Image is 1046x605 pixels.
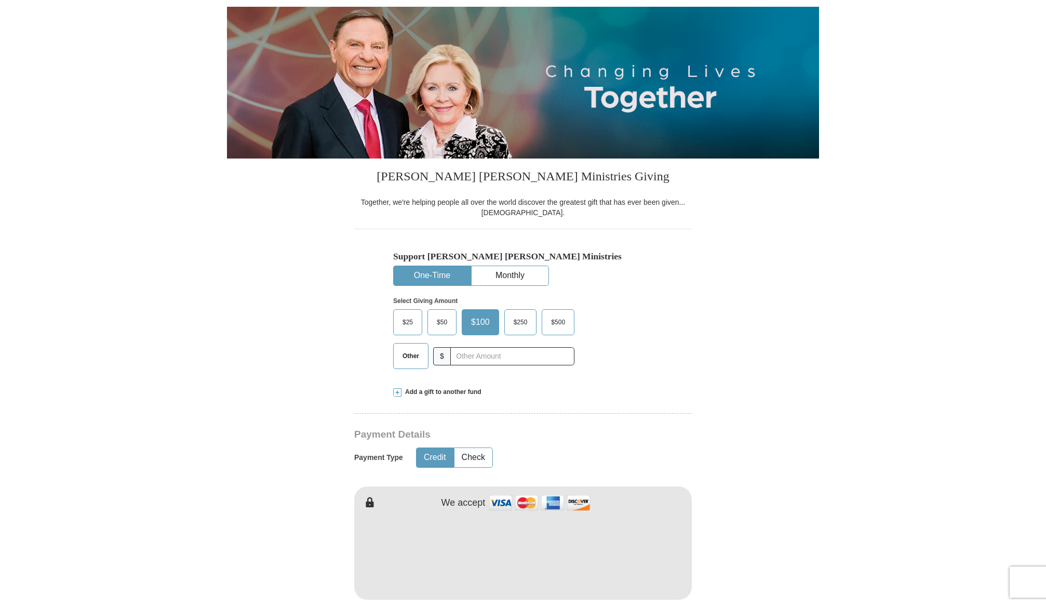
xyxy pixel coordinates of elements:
span: Add a gift to another fund [401,388,481,397]
span: $50 [432,314,452,330]
span: $500 [546,314,570,330]
h3: Payment Details [354,429,619,441]
div: Together, we're helping people all over the world discover the greatest gift that has ever been g... [354,197,692,218]
span: $ [433,347,451,365]
span: $100 [466,314,495,330]
button: Check [454,448,492,467]
h5: Support [PERSON_NAME] [PERSON_NAME] Ministries [393,251,653,262]
h5: Payment Type [354,453,403,462]
h3: [PERSON_NAME] [PERSON_NAME] Ministries Giving [354,159,692,197]
img: credit cards accepted [488,492,592,514]
strong: Select Giving Amount [393,297,458,305]
span: $250 [508,314,533,330]
input: Other Amount [450,347,574,365]
span: $25 [397,314,418,330]
h4: We accept [441,497,486,509]
button: One-Time [394,266,471,285]
button: Credit [417,448,453,467]
button: Monthly [472,266,548,285]
span: Other [397,348,424,364]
